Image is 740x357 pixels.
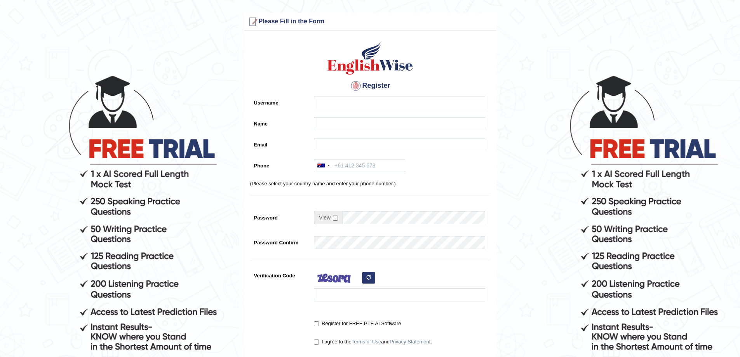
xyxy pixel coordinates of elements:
[250,236,310,246] label: Password Confirm
[314,159,405,172] input: +61 412 345 678
[250,80,490,92] h4: Register
[250,180,490,187] p: (Please select your country name and enter your phone number.)
[333,216,338,221] input: Show/Hide Password
[314,321,319,326] input: Register for FREE PTE AI Software
[250,159,310,169] label: Phone
[314,340,319,345] input: I agree to theTerms of UseandPrivacy Statement.
[390,339,431,345] a: Privacy Statement
[250,211,310,221] label: Password
[314,159,332,172] div: Australia: +61
[326,41,414,76] img: Logo of English Wise create a new account for intelligent practice with AI
[250,96,310,106] label: Username
[314,320,401,327] label: Register for FREE PTE AI Software
[250,117,310,127] label: Name
[352,339,381,345] a: Terms of Use
[250,138,310,148] label: Email
[314,338,432,346] label: I agree to the and .
[250,269,310,279] label: Verification Code
[246,16,494,28] h3: Please Fill in the Form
